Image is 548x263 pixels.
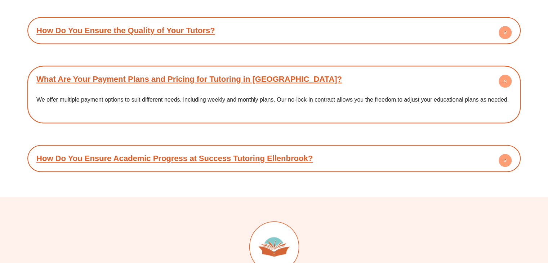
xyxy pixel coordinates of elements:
div: What Are Your Payment Plans and Pricing for Tutoring in [GEOGRAPHIC_DATA]? [31,89,517,120]
div: How Do You Ensure Academic Progress at Success Tutoring Ellenbrook? [31,148,517,168]
a: How Do You Ensure the Quality of Your Tutors? [36,26,215,35]
a: How Do You Ensure Academic Progress at Success Tutoring Ellenbrook? [36,154,313,163]
a: What Are Your Payment Plans and Pricing for Tutoring in [GEOGRAPHIC_DATA]? [36,75,342,84]
span: We offer multiple payment options to suit different needs, including weekly and monthly plans. Ou... [36,97,509,103]
div: How Do You Ensure the Quality of Your Tutors? [31,21,517,40]
div: What Are Your Payment Plans and Pricing for Tutoring in [GEOGRAPHIC_DATA]? [31,69,517,89]
iframe: Chat Widget [428,182,548,263]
